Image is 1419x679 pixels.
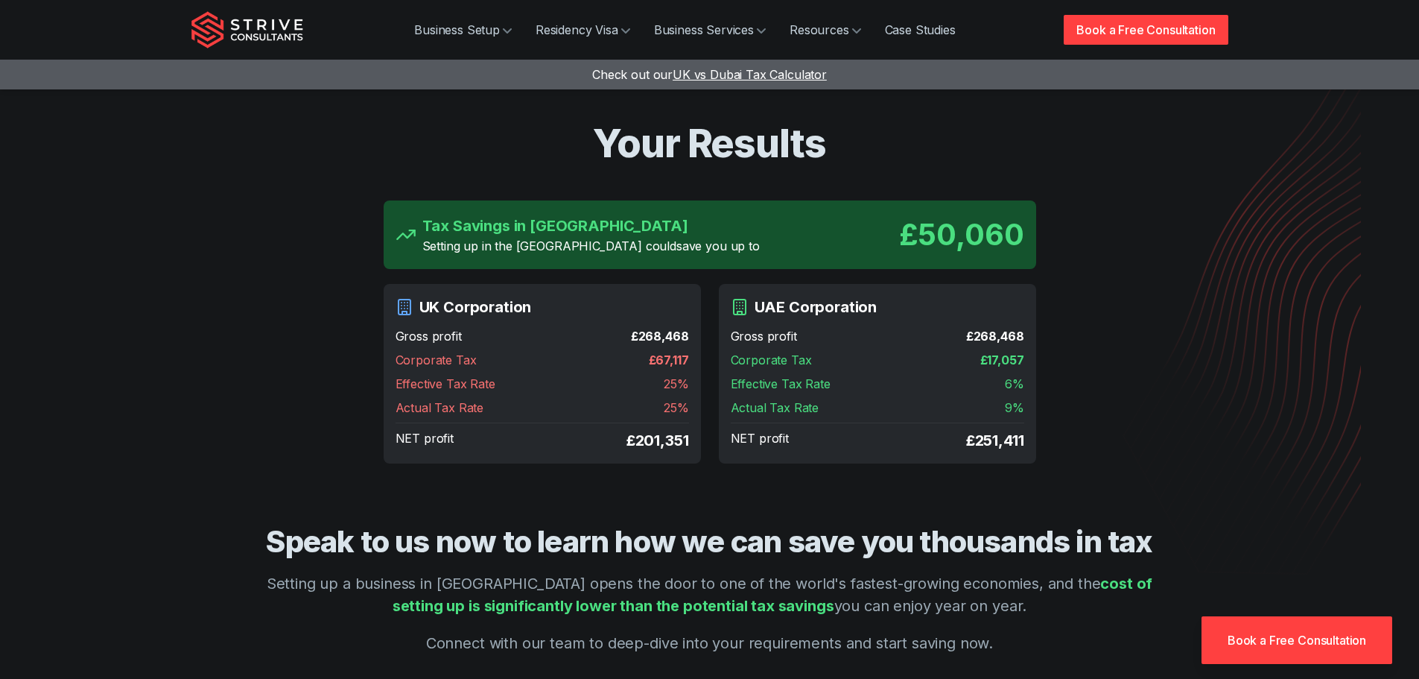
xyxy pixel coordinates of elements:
a: Book a Free Consultation [1201,616,1392,664]
h1: Your Results [251,119,1169,168]
span: 9 % [1005,399,1024,417]
a: Case Studies [873,15,968,45]
span: Corporate Tax [731,351,812,369]
span: NET profit [396,429,454,452]
span: UK vs Dubai Tax Calculator [673,67,827,82]
span: £ 17,057 [980,351,1024,369]
span: £ 268,468 [631,327,689,345]
span: 25 % [664,375,689,393]
span: Corporate Tax [396,351,477,369]
span: 6 % [1005,375,1024,393]
span: Effective Tax Rate [396,375,495,393]
span: £ 268,468 [966,327,1024,345]
span: Actual Tax Rate [396,399,484,417]
a: Business Services [642,15,778,45]
div: £ 50,060 [899,212,1024,257]
span: £ 201,351 [626,429,689,452]
span: £ 251,411 [966,429,1024,452]
a: Residency Visa [524,15,642,45]
a: Book a Free Consultation [1064,15,1228,45]
span: 25 % [664,399,689,417]
a: Resources [778,15,873,45]
img: Strive Consultants [191,11,303,48]
h3: UK Corporation [419,296,532,318]
p: Connect with our team to deep-dive into your requirements and start saving now. [251,617,1169,654]
span: Gross profit [731,327,797,345]
p: Setting up in the [GEOGRAPHIC_DATA] could save you up to [422,237,760,255]
h3: Tax Savings in [GEOGRAPHIC_DATA] [422,215,760,237]
span: NET profit [731,429,789,452]
a: Check out ourUK vs Dubai Tax Calculator [592,67,827,82]
span: Actual Tax Rate [731,399,819,417]
h3: UAE Corporation [755,296,877,318]
span: £ 67,117 [649,351,689,369]
span: Gross profit [396,327,462,345]
p: Setting up a business in [GEOGRAPHIC_DATA] opens the door to one of the world's fastest-growing e... [251,572,1169,617]
a: Business Setup [402,15,524,45]
h2: Speak to us now to learn how we can save you thousands in tax [251,523,1169,560]
span: Effective Tax Rate [731,375,831,393]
